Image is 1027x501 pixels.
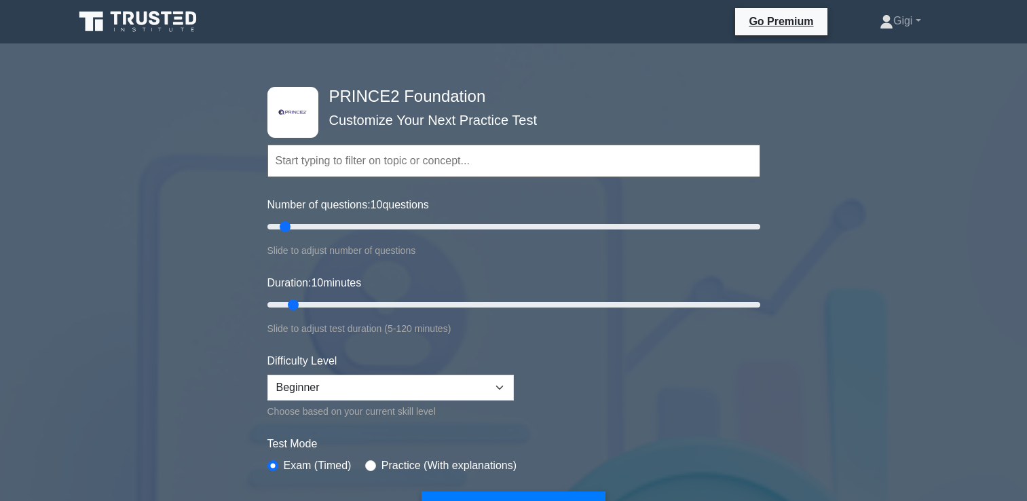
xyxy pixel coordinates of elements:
[284,458,352,474] label: Exam (Timed)
[267,242,760,259] div: Slide to adjust number of questions
[324,87,694,107] h4: PRINCE2 Foundation
[267,353,337,369] label: Difficulty Level
[371,199,383,210] span: 10
[311,277,323,289] span: 10
[267,197,429,213] label: Number of questions: questions
[267,436,760,452] label: Test Mode
[267,145,760,177] input: Start typing to filter on topic or concept...
[267,403,514,420] div: Choose based on your current skill level
[267,275,362,291] label: Duration: minutes
[741,13,821,30] a: Go Premium
[381,458,517,474] label: Practice (With explanations)
[267,320,760,337] div: Slide to adjust test duration (5-120 minutes)
[847,7,954,35] a: Gigi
